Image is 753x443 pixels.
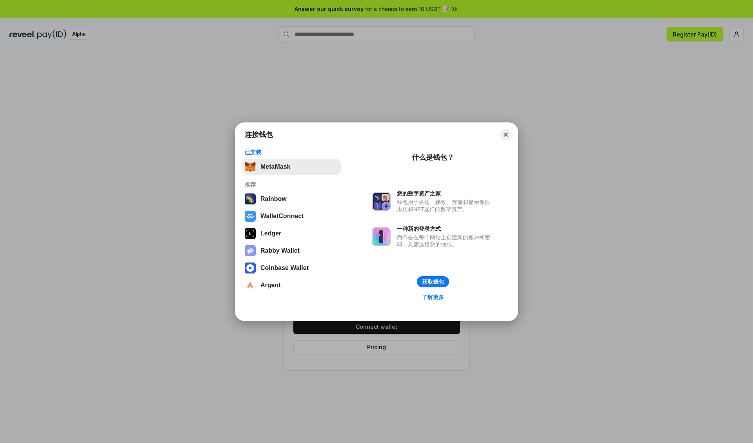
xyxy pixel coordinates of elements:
[397,199,494,213] div: 钱包用于发送、接收、存储和显示像以太坊和NFT这样的数字资产。
[245,263,256,273] img: svg+xml,%3Csvg%20width%3D%2228%22%20height%3D%2228%22%20viewBox%3D%220%200%2028%2028%22%20fill%3D...
[245,193,256,204] img: svg+xml,%3Csvg%20width%3D%22120%22%20height%3D%22120%22%20viewBox%3D%220%200%20120%20120%22%20fil...
[260,230,281,237] div: Ledger
[422,294,444,301] div: 了解更多
[242,243,341,259] button: Rabby Wallet
[242,208,341,224] button: WalletConnect
[245,211,256,222] img: svg+xml,%3Csvg%20width%3D%2228%22%20height%3D%2228%22%20viewBox%3D%220%200%2028%2028%22%20fill%3D...
[260,264,309,272] div: Coinbase Wallet
[242,260,341,276] button: Coinbase Wallet
[412,153,454,162] div: 什么是钱包？
[242,277,341,293] button: Argent
[397,225,494,232] div: 一种新的登录方式
[422,278,444,285] div: 获取钱包
[260,213,304,220] div: WalletConnect
[372,192,391,211] img: svg+xml,%3Csvg%20xmlns%3D%22http%3A%2F%2Fwww.w3.org%2F2000%2Fsvg%22%20fill%3D%22none%22%20viewBox...
[242,191,341,207] button: Rainbow
[245,181,338,188] div: 推荐
[417,292,449,302] a: 了解更多
[245,245,256,256] img: svg+xml,%3Csvg%20xmlns%3D%22http%3A%2F%2Fwww.w3.org%2F2000%2Fsvg%22%20fill%3D%22none%22%20viewBox...
[260,247,300,254] div: Rabby Wallet
[397,234,494,248] div: 而不是在每个网站上创建新的账户和密码，只需连接您的钱包。
[417,276,449,287] button: 获取钱包
[245,280,256,291] img: svg+xml,%3Csvg%20width%3D%2228%22%20height%3D%2228%22%20viewBox%3D%220%200%2028%2028%22%20fill%3D...
[260,195,287,202] div: Rainbow
[242,226,341,241] button: Ledger
[260,282,281,289] div: Argent
[500,129,511,140] button: Close
[245,228,256,239] img: svg+xml,%3Csvg%20xmlns%3D%22http%3A%2F%2Fwww.w3.org%2F2000%2Fsvg%22%20width%3D%2228%22%20height%3...
[397,190,494,197] div: 您的数字资产之家
[245,161,256,172] img: svg+xml,%3Csvg%20fill%3D%22none%22%20height%3D%2233%22%20viewBox%3D%220%200%2035%2033%22%20width%...
[260,163,290,170] div: MetaMask
[245,130,273,139] h1: 连接钱包
[245,149,338,156] div: 已安装
[242,159,341,175] button: MetaMask
[372,227,391,246] img: svg+xml,%3Csvg%20xmlns%3D%22http%3A%2F%2Fwww.w3.org%2F2000%2Fsvg%22%20fill%3D%22none%22%20viewBox...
